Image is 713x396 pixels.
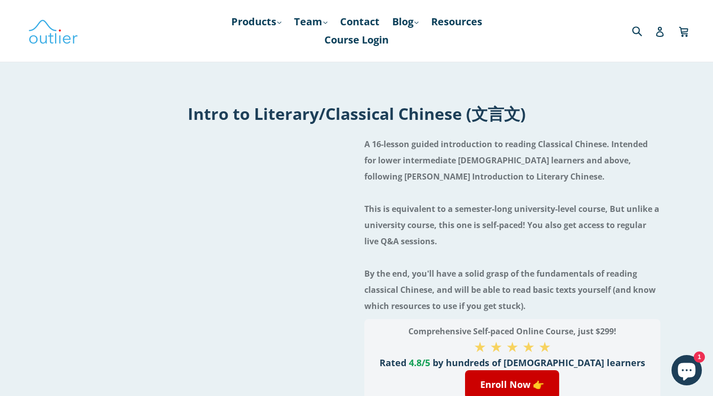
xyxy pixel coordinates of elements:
[409,357,430,369] span: 4.8/5
[387,13,424,31] a: Blog
[474,337,551,356] span: ★ ★ ★ ★ ★
[426,13,487,31] a: Resources
[53,131,349,297] iframe: Embedded Youtube Video
[668,355,705,388] inbox-online-store-chat: Shopify online store chat
[630,20,657,41] input: Search
[376,323,648,339] h3: Comprehensive Self-paced Online Course, just $299!
[289,13,332,31] a: Team
[433,357,645,369] span: by hundreds of [DEMOGRAPHIC_DATA] learners
[335,13,385,31] a: Contact
[28,16,78,46] img: Outlier Linguistics
[226,13,286,31] a: Products
[319,31,394,49] a: Course Login
[364,136,660,314] h4: A 16-lesson guided introduction to reading Classical Chinese. Intended for lower intermediate [DE...
[380,357,406,369] span: Rated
